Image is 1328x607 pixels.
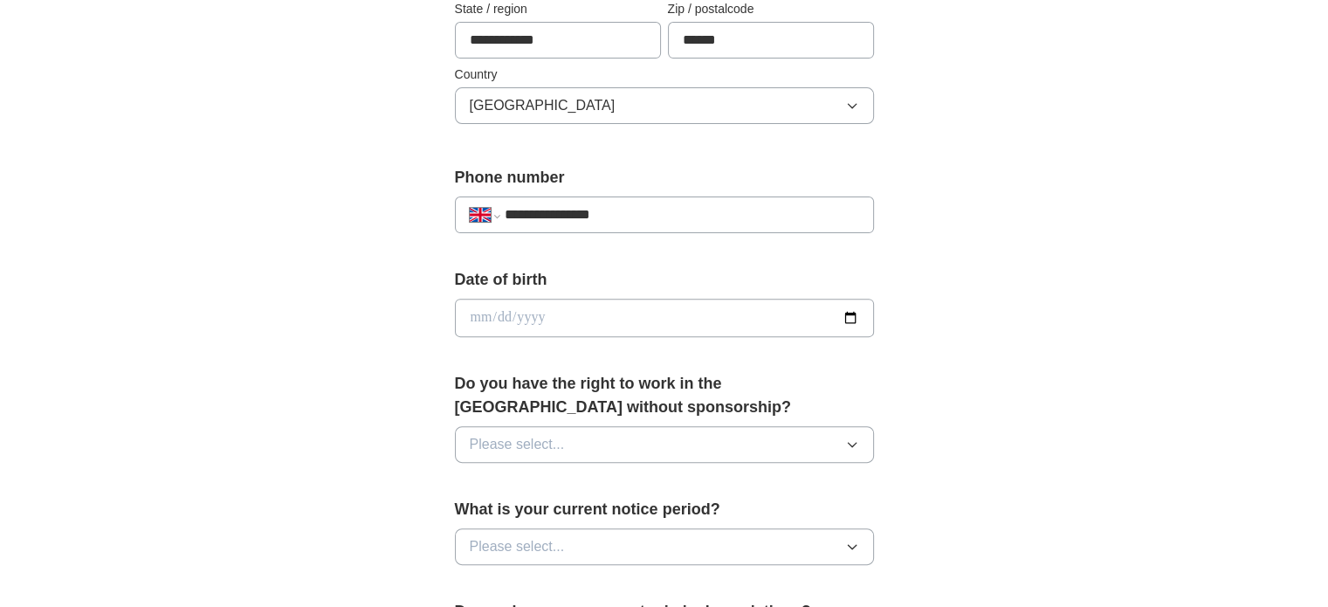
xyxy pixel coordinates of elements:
span: [GEOGRAPHIC_DATA] [470,95,616,116]
button: [GEOGRAPHIC_DATA] [455,87,874,124]
label: Do you have the right to work in the [GEOGRAPHIC_DATA] without sponsorship? [455,372,874,419]
span: Please select... [470,536,565,557]
label: Date of birth [455,268,874,292]
button: Please select... [455,528,874,565]
label: What is your current notice period? [455,498,874,521]
label: Country [455,66,874,84]
label: Phone number [455,166,874,190]
button: Please select... [455,426,874,463]
span: Please select... [470,434,565,455]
